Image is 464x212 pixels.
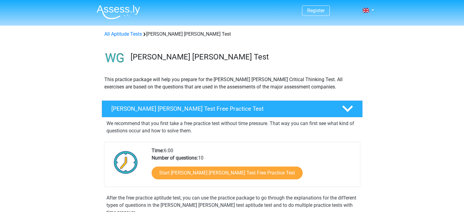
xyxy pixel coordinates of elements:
[102,31,362,38] div: [PERSON_NAME] [PERSON_NAME] Test
[102,45,128,71] img: watson glaser test
[104,31,142,37] a: All Aptitude Tests
[131,52,358,62] h3: [PERSON_NAME] [PERSON_NAME] Test
[152,155,198,161] b: Number of questions:
[97,5,140,19] img: Assessly
[152,148,164,153] b: Time:
[104,76,360,91] p: This practice package will help you prepare for the [PERSON_NAME] [PERSON_NAME] Critical Thinking...
[307,8,325,13] a: Register
[152,167,303,179] a: Start [PERSON_NAME] [PERSON_NAME] Test Free Practice Test
[106,120,358,135] p: We recommend that you first take a free practice test without time pressure. That way you can fir...
[111,105,332,112] h4: [PERSON_NAME] [PERSON_NAME] Test Free Practice Test
[147,147,360,187] div: 6:00 10
[99,100,365,117] a: [PERSON_NAME] [PERSON_NAME] Test Free Practice Test
[110,147,141,178] img: Clock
